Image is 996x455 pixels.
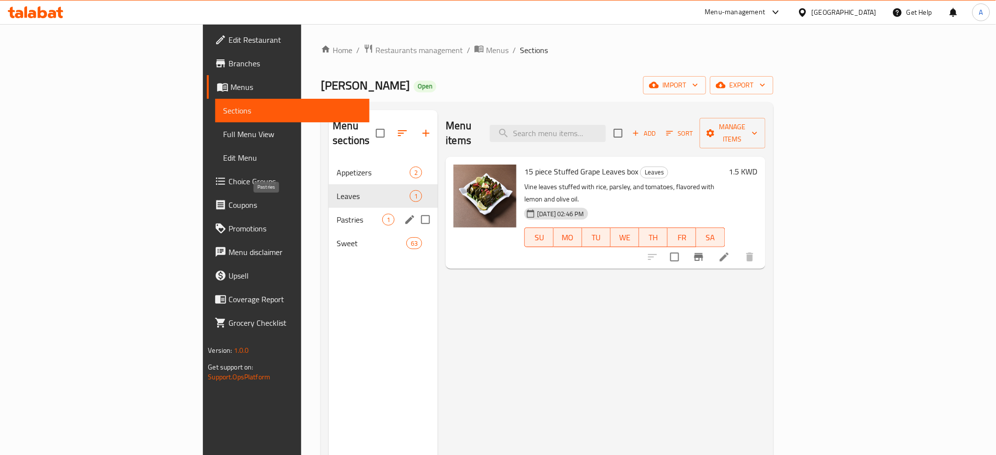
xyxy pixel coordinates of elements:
[329,157,438,259] nav: Menu sections
[651,79,698,91] span: import
[643,76,706,94] button: import
[558,230,578,245] span: MO
[490,125,606,142] input: search
[207,28,370,52] a: Edit Restaurant
[329,161,438,184] div: Appetizers2
[228,317,362,329] span: Grocery Checklist
[554,227,582,247] button: MO
[321,44,773,57] nav: breadcrumb
[337,190,410,202] span: Leaves
[337,237,406,249] span: Sweet
[391,121,414,145] span: Sort sections
[407,239,422,248] span: 63
[364,44,463,57] a: Restaurants management
[474,44,509,57] a: Menus
[664,126,696,141] button: Sort
[329,208,438,231] div: Pastries1edit
[208,361,253,373] span: Get support on:
[207,170,370,193] a: Choice Groups
[643,230,664,245] span: TH
[666,128,693,139] span: Sort
[641,167,668,178] span: Leaves
[402,212,417,227] button: edit
[582,227,611,247] button: TU
[406,237,422,249] div: items
[524,164,638,179] span: 15 piece Stuffed Grape Leaves box
[234,344,249,357] span: 1.0.0
[208,370,270,383] a: Support.OpsPlatform
[215,146,370,170] a: Edit Menu
[640,167,668,178] div: Leaves
[628,126,660,141] span: Add item
[215,99,370,122] a: Sections
[812,7,877,18] div: [GEOGRAPHIC_DATA]
[446,118,478,148] h2: Menu items
[710,76,773,94] button: export
[414,81,436,92] div: Open
[337,167,410,178] span: Appetizers
[529,230,549,245] span: SU
[228,223,362,234] span: Promotions
[329,231,438,255] div: Sweet63
[329,184,438,208] div: Leaves1
[207,52,370,75] a: Branches
[628,126,660,141] button: Add
[207,311,370,335] a: Grocery Checklist
[228,246,362,258] span: Menu disclaimer
[375,44,463,56] span: Restaurants management
[207,193,370,217] a: Coupons
[586,230,607,245] span: TU
[533,209,588,219] span: [DATE] 02:46 PM
[705,6,766,18] div: Menu-management
[414,82,436,90] span: Open
[512,44,516,56] li: /
[228,199,362,211] span: Coupons
[718,79,766,91] span: export
[215,122,370,146] a: Full Menu View
[729,165,758,178] h6: 1.5 KWD
[337,214,382,226] span: Pastries
[228,270,362,282] span: Upsell
[382,214,395,226] div: items
[718,251,730,263] a: Edit menu item
[664,247,685,267] span: Select to update
[454,165,516,227] img: 15 piece Stuffed Grape Leaves box
[228,34,362,46] span: Edit Restaurant
[486,44,509,56] span: Menus
[230,81,362,93] span: Menus
[410,168,422,177] span: 2
[410,192,422,201] span: 1
[668,227,696,247] button: FR
[700,230,721,245] span: SA
[687,245,711,269] button: Branch-specific-item
[696,227,725,247] button: SA
[631,128,657,139] span: Add
[615,230,635,245] span: WE
[524,181,725,205] p: Vine leaves stuffed with rice, parsley, and tomatoes, flavored with lemon and olive oil.
[467,44,470,56] li: /
[700,118,766,148] button: Manage items
[611,227,639,247] button: WE
[410,190,422,202] div: items
[228,175,362,187] span: Choice Groups
[660,126,700,141] span: Sort items
[738,245,762,269] button: delete
[608,123,628,143] span: Select section
[207,217,370,240] a: Promotions
[207,75,370,99] a: Menus
[207,287,370,311] a: Coverage Report
[520,44,548,56] span: Sections
[979,7,983,18] span: A
[639,227,668,247] button: TH
[223,128,362,140] span: Full Menu View
[207,264,370,287] a: Upsell
[208,344,232,357] span: Version:
[410,167,422,178] div: items
[414,121,438,145] button: Add section
[207,240,370,264] a: Menu disclaimer
[228,293,362,305] span: Coverage Report
[370,123,391,143] span: Select all sections
[223,152,362,164] span: Edit Menu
